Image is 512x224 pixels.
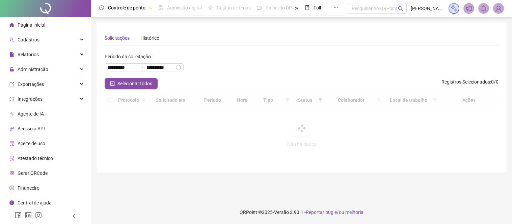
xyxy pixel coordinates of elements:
[305,5,309,10] span: book
[35,212,42,219] span: instagram
[450,5,458,12] img: sparkle-icon.fc2bf0ac1784a2077858766a79e2daf3.svg
[9,200,14,205] span: info-circle
[108,5,145,10] span: Controle de ponto
[18,200,52,205] span: Central de ajuda
[466,5,472,11] span: notification
[105,34,130,42] div: Solicitações
[411,5,444,12] span: [PERSON_NAME] - Perbras
[138,65,144,70] span: swap-right
[9,67,14,72] span: lock
[314,5,357,10] span: Folha de pagamento
[18,126,45,131] span: Acesso à API
[18,170,48,176] span: Gerar QRCode
[140,34,159,42] div: Histórico
[274,210,289,215] span: Versão
[110,81,115,86] span: check-square
[105,51,155,62] label: Período da solicitação
[9,156,14,161] span: solution
[18,156,53,161] span: Atestado técnico
[441,78,498,89] span: : 0 / 0
[9,126,14,131] span: api
[18,141,45,146] span: Aceite de uso
[9,37,14,42] span: user-add
[9,141,14,146] span: audit
[9,186,14,190] span: dollar
[105,78,158,89] button: Selecionar todos
[138,65,144,70] span: to
[18,111,44,117] span: Agente de IA
[72,214,76,218] span: left
[295,6,299,10] span: pushpin
[18,185,39,191] span: Financeiro
[217,5,251,10] span: Gestão de férias
[9,82,14,87] span: export
[481,5,487,11] span: bell
[208,5,213,10] span: sun
[18,82,44,87] span: Exportações
[266,5,292,10] span: Painel do DP
[15,212,22,219] span: facebook
[9,23,14,27] span: home
[99,5,104,10] span: clock-circle
[25,212,32,219] span: linkedin
[18,52,39,57] span: Relatórios
[493,3,504,13] img: 85049
[148,6,152,10] span: pushpin
[9,52,14,57] span: file
[306,210,363,215] span: Reportar bug e/ou melhoria
[441,79,490,85] span: Registros Selecionados
[9,97,14,101] span: sync
[333,5,338,10] span: ellipsis
[167,5,202,10] span: Admissão digital
[18,37,39,42] span: Cadastros
[158,5,163,10] span: file-done
[9,171,14,175] span: qrcode
[91,200,512,224] footer: QRPoint © 2025 - 2.93.1 -
[398,6,403,11] span: search
[257,5,262,10] span: dashboard
[117,80,152,87] span: Selecionar todos
[18,96,43,102] span: Integrações
[18,22,45,28] span: Página inicial
[18,67,48,72] span: Administração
